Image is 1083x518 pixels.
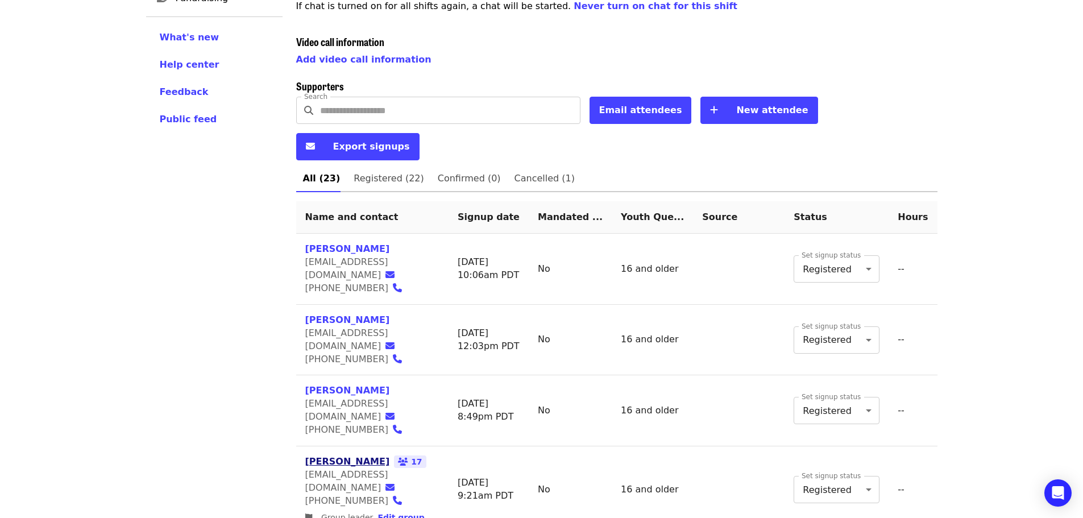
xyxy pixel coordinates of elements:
[385,270,401,280] a: envelope icon
[354,171,424,187] span: Registered (22)
[599,105,682,115] span: Email attendees
[160,85,209,99] button: Feedback
[393,424,402,435] i: phone icon
[438,171,501,187] span: Confirmed (0)
[514,171,575,187] span: Cancelled (1)
[802,252,861,259] label: Set signup status
[393,354,402,364] i: phone icon
[794,397,879,424] div: Registered
[431,165,508,192] a: Confirmed (0)
[889,375,937,446] td: --
[305,354,389,364] span: [PHONE_NUMBER]
[398,457,408,467] i: users icon
[449,305,529,376] td: [DATE] 12:03pm PDT
[320,97,580,124] input: Search
[700,97,818,124] button: New attendee
[296,54,431,65] a: Add video call information
[160,31,269,44] a: What's new
[304,105,313,116] i: search icon
[393,424,409,435] a: phone icon
[612,375,693,446] td: 16 and older
[296,133,420,160] button: Export signups
[449,201,529,234] th: Signup date
[347,165,430,192] a: Registered (22)
[160,113,269,126] a: Public feed
[693,201,785,234] th: Source
[305,398,388,422] span: [EMAIL_ADDRESS][DOMAIN_NAME]
[794,476,879,503] div: Registered
[160,32,219,43] span: What's new
[305,328,388,351] span: [EMAIL_ADDRESS][DOMAIN_NAME]
[393,495,402,506] i: phone icon
[802,323,861,330] label: Set signup status
[393,495,409,506] a: phone icon
[305,283,389,293] span: [PHONE_NUMBER]
[385,411,401,422] a: envelope icon
[794,326,879,354] div: Registered
[529,234,612,305] td: No
[1044,479,1072,507] div: Open Intercom Messenger
[394,455,426,468] span: 17
[296,165,347,192] a: All (23)
[385,270,395,280] i: envelope icon
[305,243,390,254] a: [PERSON_NAME]
[160,59,219,70] span: Help center
[802,473,861,479] label: Set signup status
[529,305,612,376] td: No
[305,469,388,493] span: [EMAIL_ADDRESS][DOMAIN_NAME]
[305,314,390,325] a: [PERSON_NAME]
[296,34,384,49] span: Video call information
[296,201,449,234] th: Name and contact
[794,212,827,222] span: Status
[449,375,529,446] td: [DATE] 8:49pm PDT
[802,393,861,400] label: Set signup status
[393,354,409,364] a: phone icon
[306,141,315,152] i: envelope icon
[621,212,684,222] span: Youth Question
[303,171,341,187] span: All (23)
[538,212,603,222] span: Mandated Service
[385,341,395,351] i: envelope icon
[794,255,879,283] div: Registered
[590,97,692,124] button: Email attendees
[305,424,389,435] span: [PHONE_NUMBER]
[393,283,402,293] i: phone icon
[160,58,269,72] a: Help center
[385,341,401,351] a: envelope icon
[393,283,409,293] a: phone icon
[385,411,395,422] i: envelope icon
[449,234,529,305] td: [DATE] 10:06am PDT
[889,234,937,305] td: --
[612,305,693,376] td: 16 and older
[385,482,395,493] i: envelope icon
[385,482,401,493] a: envelope icon
[296,78,344,93] span: Supporters
[529,375,612,446] td: No
[736,105,808,115] span: New attendee
[612,234,693,305] td: 16 and older
[710,105,718,115] i: plus icon
[508,165,582,192] a: Cancelled (1)
[889,305,937,376] td: --
[305,256,388,280] span: [EMAIL_ADDRESS][DOMAIN_NAME]
[160,114,217,125] span: Public feed
[333,141,410,152] span: Export signups
[305,385,390,396] a: [PERSON_NAME]
[304,93,327,100] label: Search
[305,456,390,467] a: [PERSON_NAME]
[305,495,389,506] span: [PHONE_NUMBER]
[889,201,937,234] th: Hours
